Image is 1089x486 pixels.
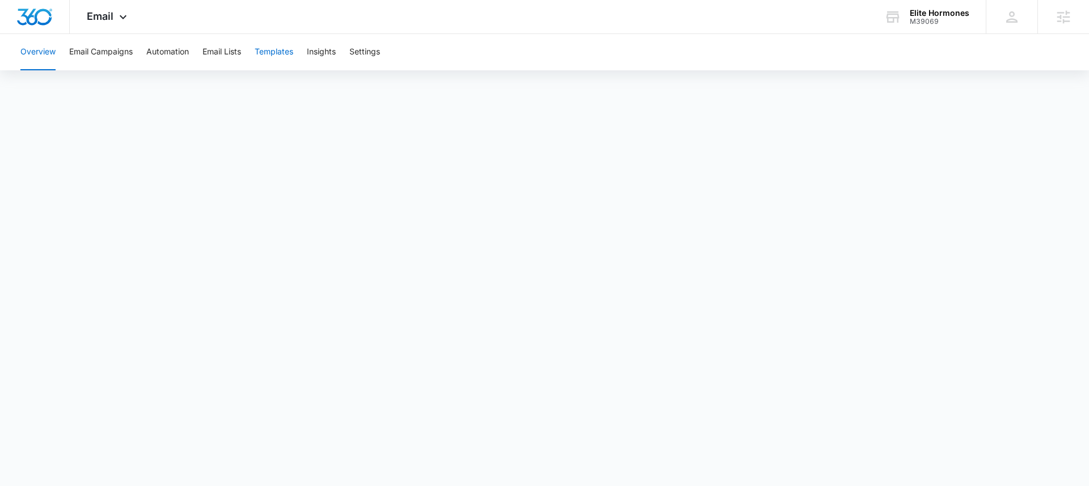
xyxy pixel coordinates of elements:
[20,34,56,70] button: Overview
[146,34,189,70] button: Automation
[202,34,241,70] button: Email Lists
[910,9,969,18] div: account name
[255,34,293,70] button: Templates
[307,34,336,70] button: Insights
[69,34,133,70] button: Email Campaigns
[349,34,380,70] button: Settings
[910,18,969,26] div: account id
[87,10,113,22] span: Email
